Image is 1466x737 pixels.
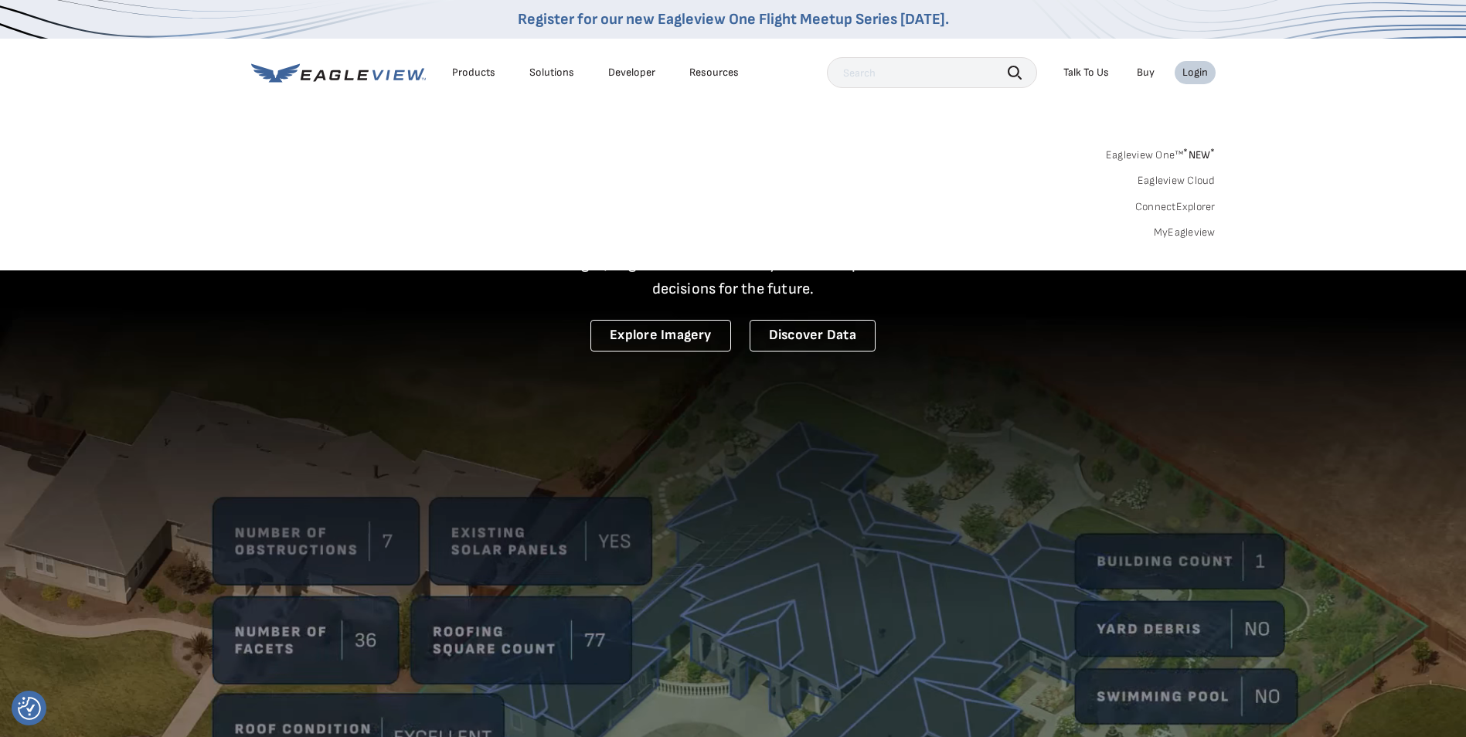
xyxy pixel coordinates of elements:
[1106,144,1216,161] a: Eagleview One™*NEW*
[827,57,1037,88] input: Search
[529,66,574,80] div: Solutions
[689,66,739,80] div: Resources
[1183,148,1215,161] span: NEW
[1138,174,1216,188] a: Eagleview Cloud
[18,697,41,720] img: Revisit consent button
[1135,200,1216,214] a: ConnectExplorer
[1063,66,1109,80] div: Talk To Us
[1137,66,1155,80] a: Buy
[608,66,655,80] a: Developer
[1154,226,1216,239] a: MyEagleview
[18,697,41,720] button: Consent Preferences
[1182,66,1208,80] div: Login
[452,66,495,80] div: Products
[750,320,876,352] a: Discover Data
[590,320,731,352] a: Explore Imagery
[518,10,949,29] a: Register for our new Eagleview One Flight Meetup Series [DATE].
